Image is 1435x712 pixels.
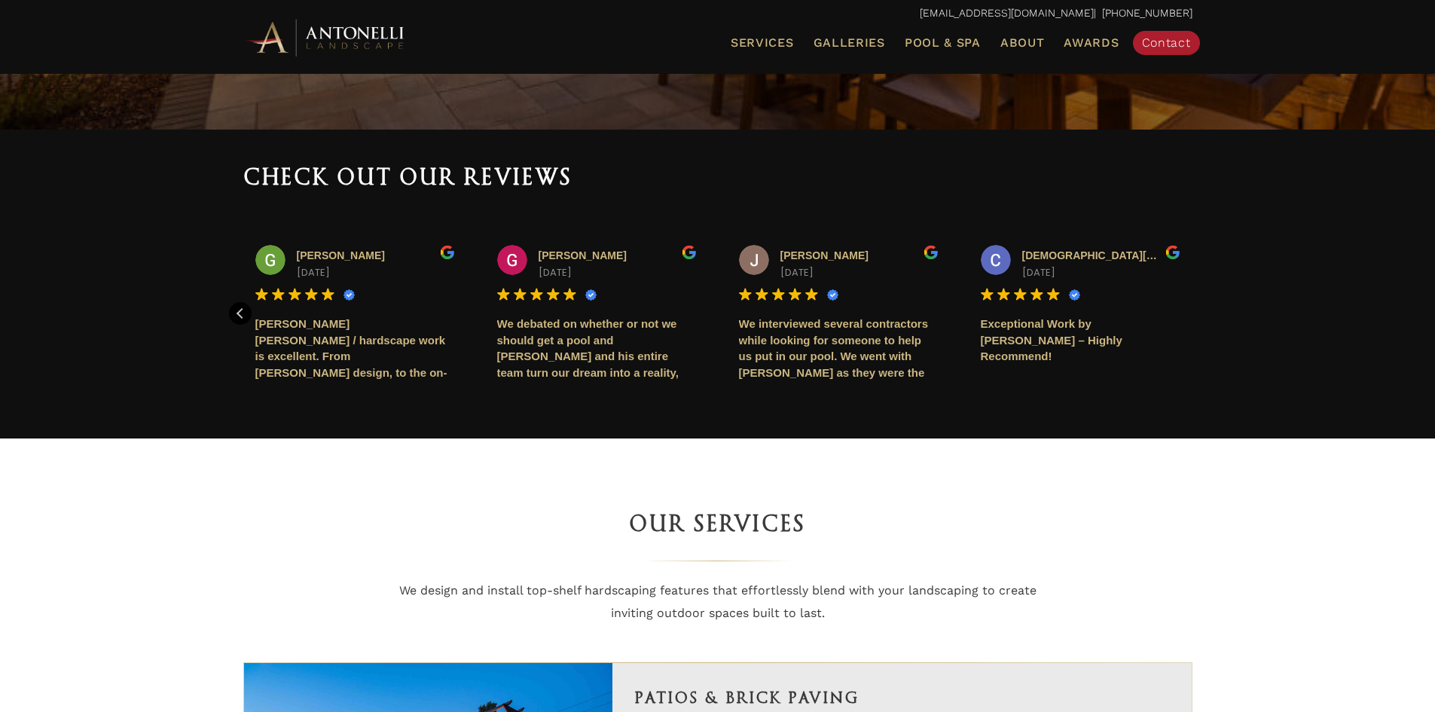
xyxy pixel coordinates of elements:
[255,245,285,275] img: Glen Schmidt profile picture
[789,288,801,301] img: Google
[1064,35,1119,50] span: Awards
[772,288,785,301] img: Google
[229,302,252,325] div: Previous review
[805,288,818,301] img: Google
[289,288,301,301] img: Google
[739,316,939,381] div: We interviewed several contractors while looking for someone to help us put in our pool. We went ...
[243,17,409,58] img: Antonelli Horizontal Logo
[297,266,455,280] div: [DATE]
[731,37,794,49] span: Services
[981,316,1180,381] div: Exceptional Work by [PERSON_NAME] – Highly Recommend! I hired [PERSON_NAME] Landscaping for a com...
[994,33,1051,53] a: About
[497,288,510,301] img: Google
[1000,37,1045,49] span: About
[297,245,455,266] div: [PERSON_NAME]
[780,245,939,266] div: [PERSON_NAME]
[814,35,885,50] span: Galleries
[255,288,268,301] img: Google
[635,686,1169,711] h3: Patios & Brick Paving
[497,316,697,381] div: We debated on whether or not we should get a pool and [PERSON_NAME] and his entire team turn our ...
[547,288,560,301] img: Google
[682,245,697,260] img: Google
[243,4,1192,23] p: | [PHONE_NUMBER]
[1133,31,1200,55] a: Contact
[1022,245,1180,266] div: [DEMOGRAPHIC_DATA][PERSON_NAME]
[530,288,543,301] img: Google
[399,583,1037,620] span: We design and install top-shelf hardscaping features that effortlessly blend with your landscapin...
[725,33,800,53] a: Services
[920,7,1094,19] a: [EMAIL_ADDRESS][DOMAIN_NAME]
[1142,35,1191,50] span: Contact
[756,288,768,301] img: Google
[780,266,939,280] div: [DATE]
[539,266,697,280] div: [DATE]
[1058,33,1125,53] a: Awards
[1022,266,1180,280] div: [DATE]
[899,33,987,53] a: Pool & Spa
[997,288,1010,301] img: Google
[1014,288,1027,301] img: Google
[1165,245,1180,260] img: Google
[905,35,981,50] span: Pool & Spa
[305,288,318,301] img: Google
[808,33,891,53] a: Galleries
[739,288,752,301] img: Google
[924,245,939,260] img: Google
[981,288,994,301] img: Google
[1030,288,1043,301] img: Google
[514,288,527,301] img: Google
[243,164,572,190] span: Check out our reviews
[1047,288,1060,301] img: Google
[739,245,769,275] img: Josh Richards profile picture
[539,245,697,266] div: [PERSON_NAME]
[440,245,455,260] img: Google
[272,288,285,301] img: Google
[563,288,576,301] img: Google
[630,511,806,536] span: Our Services
[981,245,1011,275] img: Christian Palushaj profile picture
[322,288,334,301] img: Google
[497,245,527,275] img: Gjon Dushaj profile picture
[255,316,455,381] div: [PERSON_NAME] [PERSON_NAME] / hardscape work is excellent. From [PERSON_NAME] design, to the on-s...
